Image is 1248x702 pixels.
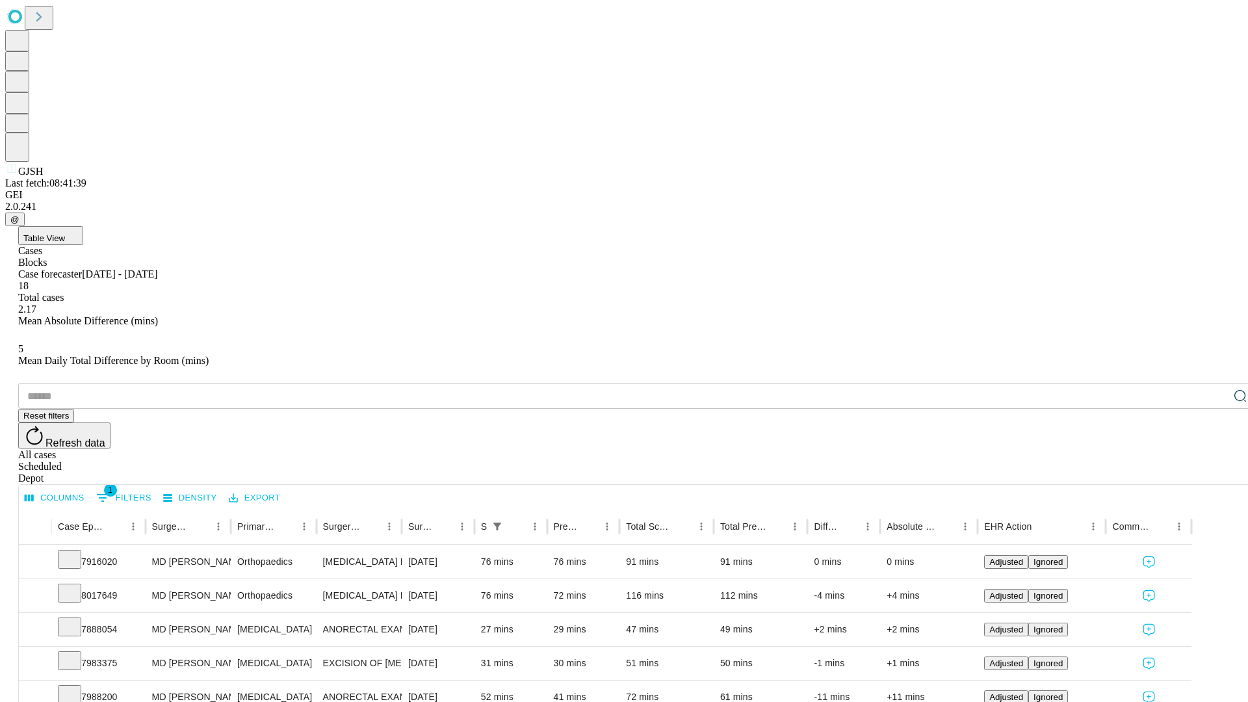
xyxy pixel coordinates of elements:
[18,268,82,279] span: Case forecaster
[106,517,124,536] button: Sort
[1033,692,1063,702] span: Ignored
[508,517,526,536] button: Sort
[554,647,614,680] div: 30 mins
[58,545,139,578] div: 7916020
[25,585,45,608] button: Expand
[408,545,468,578] div: [DATE]
[989,625,1023,634] span: Adjusted
[887,613,971,646] div: +2 mins
[626,545,707,578] div: 91 mins
[152,545,224,578] div: MD [PERSON_NAME] [PERSON_NAME]
[956,517,974,536] button: Menu
[887,545,971,578] div: 0 mins
[323,647,395,680] div: EXCISION OF [MEDICAL_DATA] SIMPLE
[984,656,1028,670] button: Adjusted
[25,619,45,642] button: Expand
[323,521,361,532] div: Surgery Name
[984,589,1028,603] button: Adjusted
[1033,625,1063,634] span: Ignored
[18,304,36,315] span: 2.17
[554,545,614,578] div: 76 mins
[18,166,43,177] span: GJSH
[1033,591,1063,601] span: Ignored
[984,521,1032,532] div: EHR Action
[720,579,801,612] div: 112 mins
[453,517,471,536] button: Menu
[23,411,69,421] span: Reset filters
[10,214,19,224] span: @
[18,343,23,354] span: 5
[191,517,209,536] button: Sort
[25,551,45,574] button: Expand
[18,280,29,291] span: 18
[984,555,1028,569] button: Adjusted
[21,488,88,508] button: Select columns
[481,613,541,646] div: 27 mins
[768,517,786,536] button: Sort
[237,579,309,612] div: Orthopaedics
[598,517,616,536] button: Menu
[152,613,224,646] div: MD [PERSON_NAME] [PERSON_NAME] Md
[1028,555,1068,569] button: Ignored
[58,647,139,680] div: 7983375
[160,488,220,508] button: Density
[786,517,804,536] button: Menu
[435,517,453,536] button: Sort
[989,658,1023,668] span: Adjusted
[58,579,139,612] div: 8017649
[1033,658,1063,668] span: Ignored
[18,409,74,422] button: Reset filters
[1028,623,1068,636] button: Ignored
[408,579,468,612] div: [DATE]
[93,487,155,508] button: Show filters
[5,177,86,188] span: Last fetch: 08:41:39
[237,545,309,578] div: Orthopaedics
[626,521,673,532] div: Total Scheduled Duration
[124,517,142,536] button: Menu
[362,517,380,536] button: Sort
[237,613,309,646] div: [MEDICAL_DATA]
[1033,517,1051,536] button: Sort
[692,517,710,536] button: Menu
[984,623,1028,636] button: Adjusted
[887,521,937,532] div: Absolute Difference
[814,613,874,646] div: +2 mins
[1028,589,1068,603] button: Ignored
[580,517,598,536] button: Sort
[408,521,434,532] div: Surgery Date
[25,653,45,675] button: Expand
[18,355,209,366] span: Mean Daily Total Difference by Room (mins)
[380,517,398,536] button: Menu
[481,647,541,680] div: 31 mins
[481,545,541,578] div: 76 mins
[82,268,157,279] span: [DATE] - [DATE]
[104,484,117,497] span: 1
[18,226,83,245] button: Table View
[720,613,801,646] div: 49 mins
[814,647,874,680] div: -1 mins
[5,189,1243,201] div: GEI
[1112,521,1150,532] div: Comments
[1084,517,1102,536] button: Menu
[18,292,64,303] span: Total cases
[152,579,224,612] div: MD [PERSON_NAME] [PERSON_NAME]
[18,422,110,448] button: Refresh data
[481,579,541,612] div: 76 mins
[859,517,877,536] button: Menu
[58,613,139,646] div: 7888054
[720,545,801,578] div: 91 mins
[5,213,25,226] button: @
[295,517,313,536] button: Menu
[277,517,295,536] button: Sort
[209,517,227,536] button: Menu
[323,613,395,646] div: ANORECTAL EXAM UNDER ANESTHESIA
[989,591,1023,601] span: Adjusted
[488,517,506,536] div: 1 active filter
[23,233,65,243] span: Table View
[554,579,614,612] div: 72 mins
[720,521,767,532] div: Total Predicted Duration
[481,521,487,532] div: Scheduled In Room Duration
[989,557,1023,567] span: Adjusted
[408,647,468,680] div: [DATE]
[58,521,105,532] div: Case Epic Id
